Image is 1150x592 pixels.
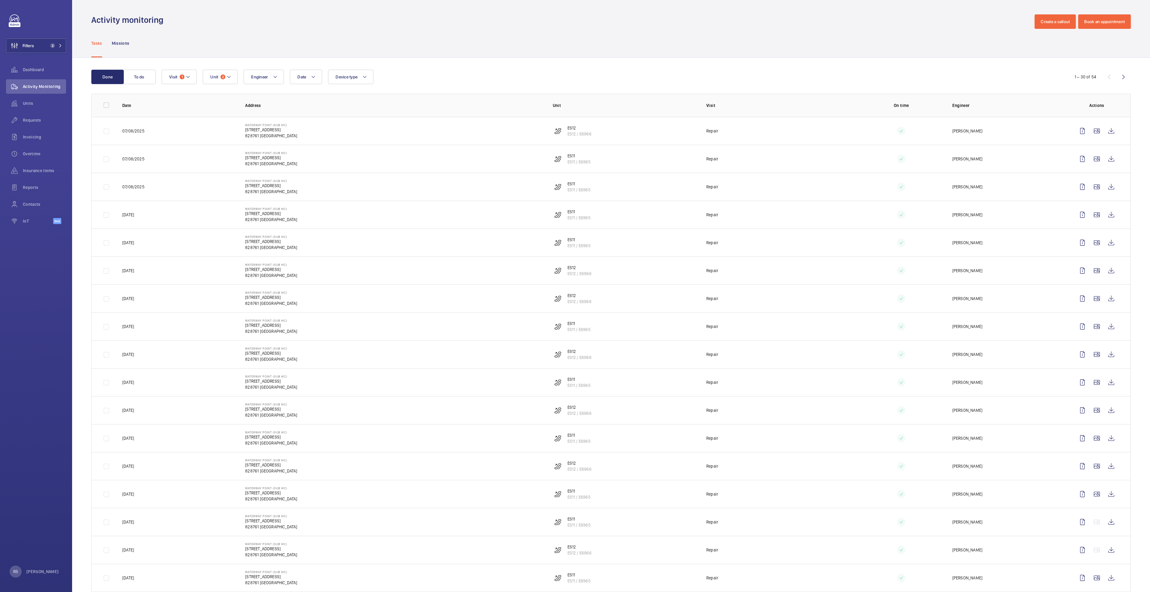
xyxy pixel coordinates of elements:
[567,460,592,466] p: ES12
[122,323,134,329] p: [DATE]
[567,243,591,249] p: ES11 / E6965
[245,155,297,161] p: [STREET_ADDRESS]
[952,463,982,469] p: [PERSON_NAME]
[122,407,134,413] p: [DATE]
[1035,14,1076,29] button: Create a callout
[122,519,134,525] p: [DATE]
[245,179,297,183] p: Waterway Point (Sub MC)
[245,412,297,418] p: 828761 [GEOGRAPHIC_DATA]
[567,488,591,494] p: ES11
[23,43,34,49] span: Filters
[122,296,134,302] p: [DATE]
[554,127,561,135] img: escalator.svg
[567,382,591,388] p: ES11 / E6965
[567,153,591,159] p: ES11
[112,40,129,46] p: Missions
[203,70,238,84] button: Unit2
[554,155,561,162] img: escalator.svg
[554,295,561,302] img: escalator.svg
[23,100,66,106] span: Units
[245,518,297,524] p: [STREET_ADDRESS]
[245,384,297,390] p: 828761 [GEOGRAPHIC_DATA]
[706,268,718,274] p: Repair
[952,323,982,329] p: [PERSON_NAME]
[952,491,982,497] p: [PERSON_NAME]
[567,348,592,354] p: ES12
[706,296,718,302] p: Repair
[706,575,718,581] p: Repair
[554,323,561,330] img: escalator.svg
[554,183,561,190] img: escalator.svg
[567,466,592,472] p: ES12 / E6966
[245,207,297,211] p: Waterway Point (Sub MC)
[122,463,134,469] p: [DATE]
[554,490,561,498] img: escalator.svg
[706,547,718,553] p: Repair
[297,74,306,79] span: Date
[122,184,145,190] p: 07/08/2025
[245,328,297,334] p: 828761 [GEOGRAPHIC_DATA]
[952,547,982,553] p: [PERSON_NAME]
[952,351,982,357] p: [PERSON_NAME]
[245,217,297,223] p: 828761 [GEOGRAPHIC_DATA]
[245,546,297,552] p: [STREET_ADDRESS]
[23,201,66,207] span: Contacts
[554,351,561,358] img: escalator.svg
[567,326,591,332] p: ES11 / E6965
[23,151,66,157] span: Overtime
[554,574,561,581] img: escalator.svg
[122,435,134,441] p: [DATE]
[180,74,184,79] span: 1
[91,40,102,46] p: Tasks
[245,378,297,384] p: [STREET_ADDRESS]
[245,580,297,586] p: 828761 [GEOGRAPHIC_DATA]
[554,267,561,274] img: escalator.svg
[245,294,297,300] p: [STREET_ADDRESS]
[221,74,225,79] span: 2
[245,490,297,496] p: [STREET_ADDRESS]
[952,407,982,413] p: [PERSON_NAME]
[567,215,591,221] p: ES11 / E6965
[210,74,218,79] span: Unit
[23,168,66,174] span: Insurance items
[122,128,145,134] p: 07/08/2025
[245,574,297,580] p: [STREET_ADDRESS]
[554,463,561,470] img: escalator.svg
[952,156,982,162] p: [PERSON_NAME]
[860,102,943,108] p: On time
[122,575,134,581] p: [DATE]
[706,407,718,413] p: Repair
[245,375,297,378] p: Waterway Point (Sub MC)
[554,518,561,526] img: escalator.svg
[245,570,297,574] p: Waterway Point (Sub MC)
[952,268,982,274] p: [PERSON_NAME]
[122,102,236,108] p: Date
[567,237,591,243] p: ES11
[245,189,297,195] p: 828761 [GEOGRAPHIC_DATA]
[567,572,591,578] p: ES11
[567,354,592,360] p: ES12 / E6966
[706,351,718,357] p: Repair
[245,123,297,127] p: Waterway Point (Sub MC)
[245,524,297,530] p: 828761 [GEOGRAPHIC_DATA]
[245,430,297,434] p: Waterway Point (Sub MC)
[245,244,297,250] p: 828761 [GEOGRAPHIC_DATA]
[13,569,18,575] p: RS
[567,187,591,193] p: ES11 / E6965
[26,569,59,575] p: [PERSON_NAME]
[245,350,297,356] p: [STREET_ADDRESS]
[567,125,592,131] p: ES12
[245,322,297,328] p: [STREET_ADDRESS]
[245,127,297,133] p: [STREET_ADDRESS]
[554,546,561,554] img: escalator.svg
[952,128,982,134] p: [PERSON_NAME]
[122,379,134,385] p: [DATE]
[567,578,591,584] p: ES11 / E6965
[245,161,297,167] p: 828761 [GEOGRAPHIC_DATA]
[123,70,156,84] button: To do
[554,379,561,386] img: escalator.svg
[245,542,297,546] p: Waterway Point (Sub MC)
[336,74,357,79] span: Device type
[952,296,982,302] p: [PERSON_NAME]
[122,547,134,553] p: [DATE]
